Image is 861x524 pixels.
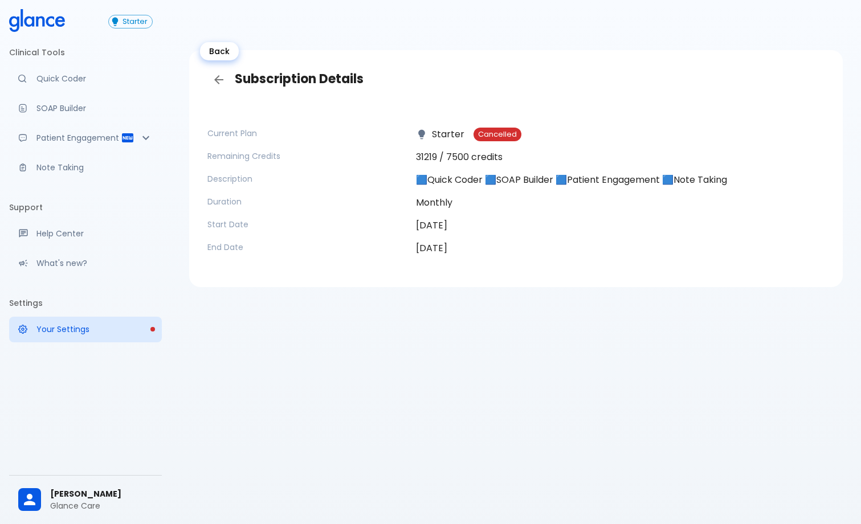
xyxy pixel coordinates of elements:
p: Current Plan [207,128,407,139]
p: Help Center [36,228,153,239]
div: Recent updates and feature releases [9,251,162,276]
time: [DATE] [416,241,447,255]
a: Please complete account setup [9,317,162,342]
div: Back [200,42,239,60]
p: Description [207,173,407,185]
p: Start Date [207,219,407,230]
li: Settings [9,289,162,317]
p: Note Taking [36,162,153,173]
p: Quick Coder [36,73,153,84]
a: Back [207,68,230,91]
p: Duration [207,196,407,207]
span: Starter [118,18,152,26]
a: Click to view or change your subscription [108,15,162,28]
li: Clinical Tools [9,39,162,66]
p: Remaining Credits [207,150,407,162]
p: End Date [207,241,407,253]
p: Monthly [416,196,825,210]
div: [PERSON_NAME]Glance Care [9,480,162,519]
div: Patient Reports & Referrals [9,125,162,150]
p: Starter [416,128,464,141]
p: Glance Care [50,500,153,511]
p: 31219 / 7500 credits [416,150,825,164]
button: Starter [108,15,153,28]
p: Patient Engagement [36,132,121,144]
p: What's new? [36,257,153,269]
p: Your Settings [36,324,153,335]
a: Moramiz: Find ICD10AM codes instantly [9,66,162,91]
time: [DATE] [416,219,447,232]
p: SOAP Builder [36,103,153,114]
a: Advanced note-taking [9,155,162,180]
a: Get help from our support team [9,221,162,246]
span: Cancelled [474,130,521,139]
a: Docugen: Compose a clinical documentation in seconds [9,96,162,121]
h3: Subscription Details [207,68,825,91]
span: [PERSON_NAME] [50,488,153,500]
p: 🟦Quick Coder 🟦SOAP Builder 🟦Patient Engagement 🟦Note Taking [416,173,825,187]
li: Support [9,194,162,221]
